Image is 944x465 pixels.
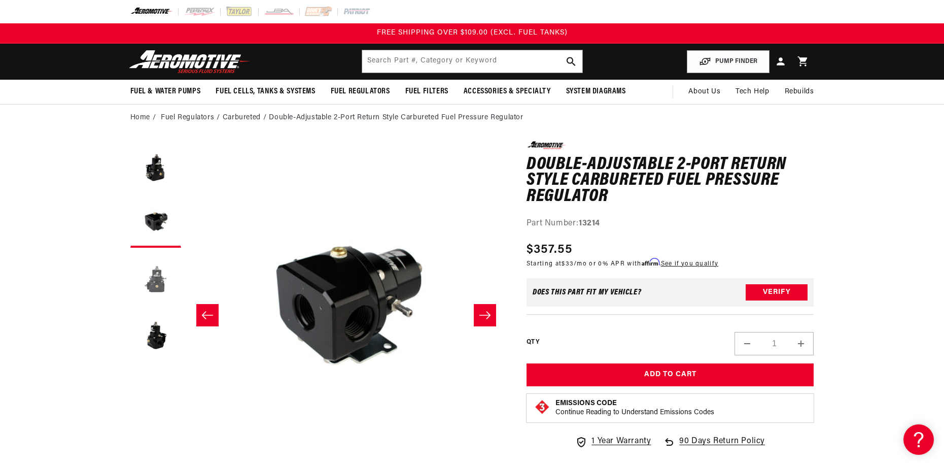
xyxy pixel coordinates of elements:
button: Slide right [474,304,496,326]
li: Double-Adjustable 2-Port Return Style Carbureted Fuel Pressure Regulator [269,112,523,123]
h1: Double-Adjustable 2-Port Return Style Carbureted Fuel Pressure Regulator [527,157,814,205]
span: Fuel Cells, Tanks & Systems [216,86,315,97]
summary: System Diagrams [558,80,634,104]
nav: breadcrumbs [130,112,814,123]
button: search button [560,50,582,73]
p: Continue Reading to Understand Emissions Codes [555,408,714,417]
img: Emissions code [534,399,550,415]
summary: Tech Help [728,80,777,104]
span: Fuel Regulators [331,86,390,97]
a: 90 Days Return Policy [663,435,765,458]
label: QTY [527,338,539,347]
span: Rebuilds [785,86,814,97]
button: Slide left [196,304,219,326]
a: 1 Year Warranty [575,435,651,448]
img: Aeromotive [126,50,253,74]
a: See if you qualify - Learn more about Affirm Financing (opens in modal) [661,261,718,267]
a: Home [130,112,150,123]
li: Carbureted [223,112,269,123]
div: Does This part fit My vehicle? [533,288,642,296]
span: $357.55 [527,241,572,259]
summary: Accessories & Specialty [456,80,558,104]
span: 90 Days Return Policy [679,435,765,458]
input: Search by Part Number, Category or Keyword [362,50,582,73]
button: PUMP FINDER [687,50,770,73]
strong: 13214 [579,219,600,227]
span: Accessories & Specialty [464,86,551,97]
span: About Us [688,88,720,95]
div: Part Number: [527,217,814,230]
button: Load image 1 in gallery view [130,141,181,192]
summary: Fuel & Water Pumps [123,80,208,104]
strong: Emissions Code [555,400,617,407]
button: Add to Cart [527,363,814,386]
summary: Fuel Filters [398,80,456,104]
span: Fuel Filters [405,86,448,97]
button: Emissions CodeContinue Reading to Understand Emissions Codes [555,399,714,417]
summary: Fuel Regulators [323,80,398,104]
summary: Fuel Cells, Tanks & Systems [208,80,323,104]
span: $33 [562,261,574,267]
span: Fuel & Water Pumps [130,86,201,97]
li: Fuel Regulators [161,112,223,123]
a: About Us [681,80,728,104]
span: Affirm [642,258,659,266]
button: Load image 4 in gallery view [130,309,181,359]
button: Load image 3 in gallery view [130,253,181,304]
summary: Rebuilds [777,80,822,104]
span: FREE SHIPPING OVER $109.00 (EXCL. FUEL TANKS) [377,29,568,37]
span: System Diagrams [566,86,626,97]
span: 1 Year Warranty [591,435,651,448]
button: Verify [746,284,808,301]
span: Tech Help [736,86,769,97]
p: Starting at /mo or 0% APR with . [527,259,718,269]
button: Load image 2 in gallery view [130,197,181,248]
